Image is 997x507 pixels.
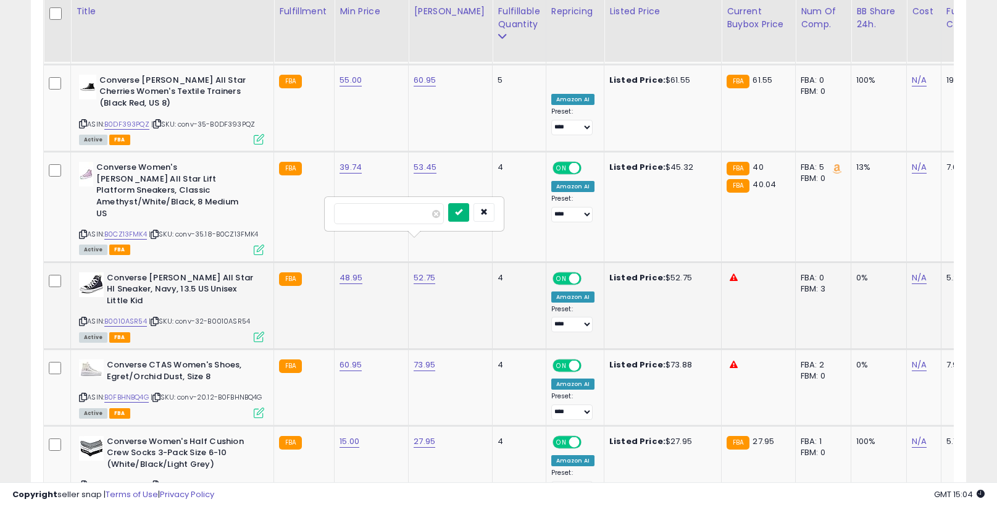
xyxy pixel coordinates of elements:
div: 4 [498,436,536,447]
div: ASIN: [79,359,264,417]
b: Converse CTAS Women's Shoes, Egret/Orchid Dust, Size 8 [107,359,257,385]
div: 0% [856,272,897,283]
span: All listings currently available for purchase on Amazon [79,135,107,145]
b: Converse [PERSON_NAME] All Star HI Sneaker, Navy, 13.5 US Unisex Little Kid [107,272,257,310]
span: | SKU: conv-35-B0DF393PQZ [151,119,255,129]
div: [PERSON_NAME] [414,5,487,18]
span: ON [554,273,569,283]
span: 61.55 [753,74,772,86]
span: All listings currently available for purchase on Amazon [79,408,107,419]
div: Amazon AI [551,181,594,192]
b: Listed Price: [609,161,665,173]
div: Preset: [551,195,594,222]
div: FBA: 5 [801,162,841,173]
a: 60.95 [414,74,436,86]
div: Amazon AI [551,291,594,303]
a: N/A [912,74,927,86]
a: 52.75 [414,272,435,284]
div: 4 [498,359,536,371]
img: 41LeAblpo2L._SL40_.jpg [79,436,104,461]
div: FBA: 1 [801,436,841,447]
div: 5 [498,75,536,86]
span: OFF [579,273,599,283]
div: Min Price [340,5,403,18]
small: FBA [279,272,302,286]
small: FBA [279,436,302,450]
div: 194.95 [946,75,990,86]
b: Listed Price: [609,435,665,447]
b: Listed Price: [609,74,665,86]
span: FBA [109,332,130,343]
div: FBM: 3 [801,283,841,295]
div: FBM: 0 [801,371,841,382]
a: Privacy Policy [160,488,214,500]
img: 31OXRMhQyXL._SL40_.jpg [79,359,104,377]
div: Preset: [551,392,594,420]
div: Title [76,5,269,18]
div: Fulfillment Cost [946,5,994,31]
span: ON [554,361,569,371]
span: FBA [109,245,130,255]
div: 13% [856,162,897,173]
small: FBA [727,75,749,88]
div: $73.88 [609,359,712,371]
span: 40 [753,161,763,173]
span: OFF [579,361,599,371]
div: FBA: 2 [801,359,841,371]
div: Cost [912,5,936,18]
div: 5.28 [946,272,990,283]
img: 21gd62fVwIL._SL40_.jpg [79,75,96,99]
div: ASIN: [79,272,264,341]
b: Listed Price: [609,272,665,283]
div: 100% [856,436,897,447]
span: ON [554,163,569,174]
span: All listings currently available for purchase on Amazon [79,245,107,255]
div: Preset: [551,305,594,333]
b: Listed Price: [609,359,665,371]
div: Fulfillable Quantity [498,5,540,31]
a: B0CZ13FMK4 [104,229,147,240]
span: 40.04 [753,178,776,190]
div: Fulfillment [279,5,329,18]
img: 51+tIxD2ddL._SL40_.jpg [79,272,104,297]
div: Amazon AI [551,379,594,390]
b: Converse Women's [PERSON_NAME] All Star Lift Platform Sneakers, Classic Amethyst/White/Black, 8 M... [96,162,246,222]
div: Amazon AI [551,94,594,105]
a: B0DF393PQZ [104,119,149,130]
img: 21lAM2JEZjL._SL40_.jpg [79,162,93,186]
div: Amazon AI [551,455,594,466]
div: $52.75 [609,272,712,283]
small: FBA [279,75,302,88]
div: $45.32 [609,162,712,173]
div: seller snap | | [12,489,214,501]
small: FBA [279,162,302,175]
small: FBA [279,359,302,373]
a: 60.95 [340,359,362,371]
span: OFF [579,163,599,174]
div: 4 [498,162,536,173]
div: Listed Price [609,5,716,18]
span: 2025-09-15 15:04 GMT [934,488,985,500]
div: FBM: 0 [801,86,841,97]
div: 7.08 [946,162,990,173]
a: Terms of Use [106,488,158,500]
a: 53.45 [414,161,436,174]
a: 48.95 [340,272,362,284]
span: All listings currently available for purchase on Amazon [79,332,107,343]
div: $27.95 [609,436,712,447]
div: 4 [498,272,536,283]
div: ASIN: [79,162,264,253]
small: FBA [727,162,749,175]
div: FBM: 0 [801,447,841,458]
a: 27.95 [414,435,435,448]
div: Repricing [551,5,599,18]
span: | SKU: conv-32-B0010ASR54 [149,316,250,326]
a: 15.00 [340,435,359,448]
span: FBA [109,408,130,419]
strong: Copyright [12,488,57,500]
div: ASIN: [79,75,264,143]
span: FBA [109,135,130,145]
div: 7.96 [946,359,990,371]
div: FBA: 0 [801,272,841,283]
div: Current Buybox Price [727,5,790,31]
